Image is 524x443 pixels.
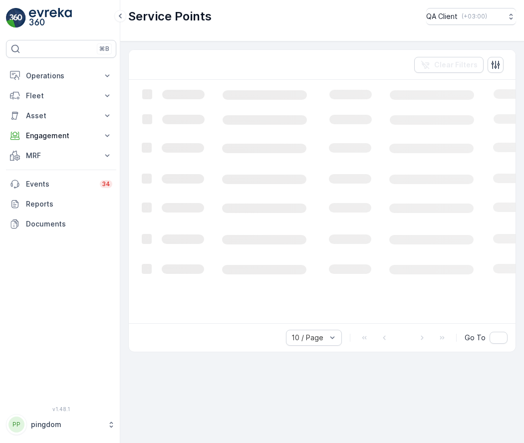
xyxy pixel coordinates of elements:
button: Clear Filters [414,57,484,73]
p: Documents [26,219,112,229]
p: Fleet [26,91,96,101]
p: ( +03:00 ) [462,12,487,20]
button: Fleet [6,86,116,106]
p: ⌘B [99,45,109,53]
button: QA Client(+03:00) [426,8,516,25]
p: Service Points [128,8,212,24]
p: Clear Filters [434,60,478,70]
button: PPpingdom [6,414,116,435]
p: Operations [26,71,96,81]
p: Asset [26,111,96,121]
a: Documents [6,214,116,234]
button: Asset [6,106,116,126]
p: MRF [26,151,96,161]
p: QA Client [426,11,458,21]
p: Reports [26,199,112,209]
span: v 1.48.1 [6,406,116,412]
div: PP [8,417,24,433]
p: Events [26,179,94,189]
p: 34 [102,180,110,188]
span: Go To [465,333,486,343]
img: logo_light-DOdMpM7g.png [29,8,72,28]
p: pingdom [31,420,102,430]
p: Engagement [26,131,96,141]
button: Engagement [6,126,116,146]
a: Events34 [6,174,116,194]
img: logo [6,8,26,28]
button: Operations [6,66,116,86]
button: MRF [6,146,116,166]
a: Reports [6,194,116,214]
